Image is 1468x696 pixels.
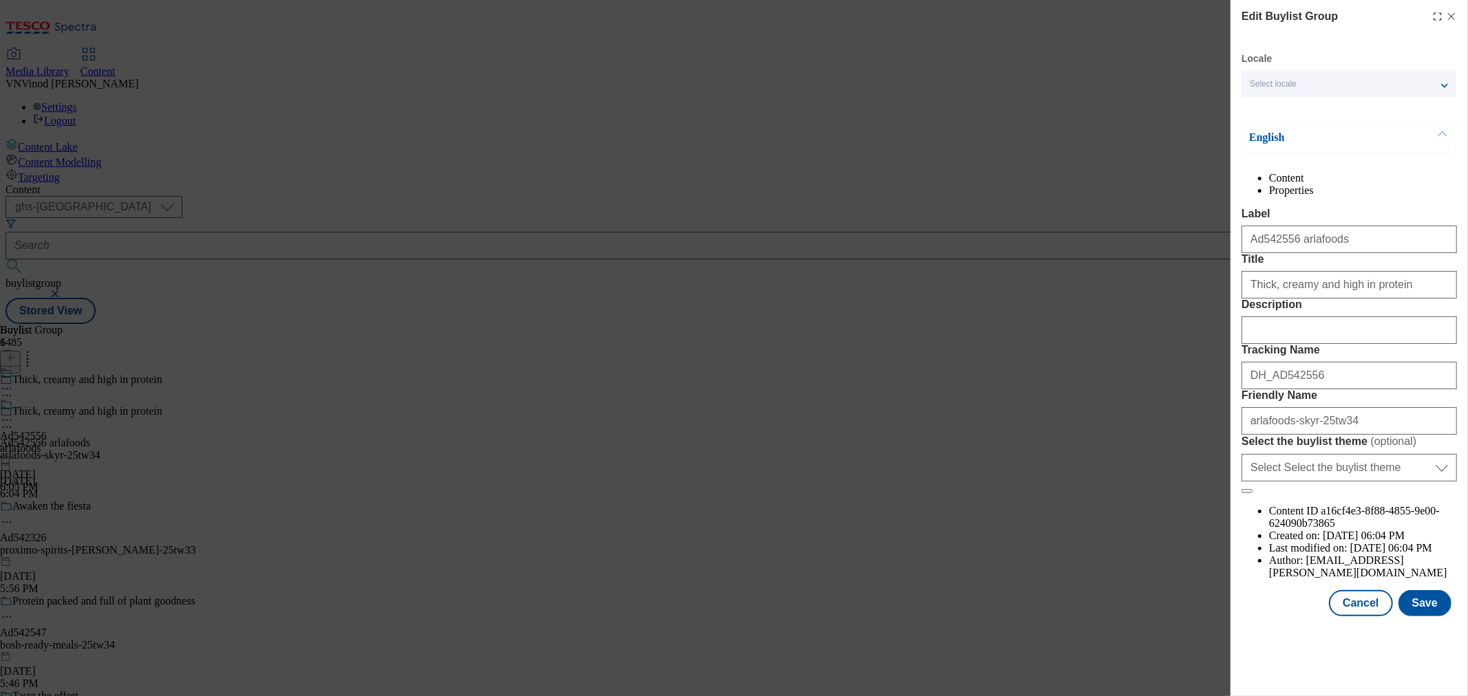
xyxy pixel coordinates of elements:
[1242,298,1457,311] label: Description
[1371,435,1417,447] span: ( optional )
[1269,542,1457,554] li: Last modified on:
[1242,253,1457,265] label: Title
[1269,505,1440,529] span: a16cf4e3-8f88-4855-9e00-624090b73865
[1329,590,1392,616] button: Cancel
[1249,131,1394,144] p: English
[1242,344,1457,356] label: Tracking Name
[1250,79,1297,89] span: Select locale
[1242,389,1457,402] label: Friendly Name
[1242,271,1457,298] input: Enter Title
[1242,362,1457,389] input: Enter Tracking Name
[1242,8,1338,25] h4: Edit Buylist Group
[1242,435,1457,448] label: Select the buylist theme
[1350,542,1432,554] span: [DATE] 06:04 PM
[1242,208,1457,220] label: Label
[1242,70,1456,98] button: Select locale
[1269,554,1447,578] span: [EMAIL_ADDRESS][PERSON_NAME][DOMAIN_NAME]
[1242,407,1457,435] input: Enter Friendly Name
[1242,226,1457,253] input: Enter Label
[1269,172,1457,184] li: Content
[1398,590,1451,616] button: Save
[1269,505,1457,530] li: Content ID
[1269,184,1457,197] li: Properties
[1242,316,1457,344] input: Enter Description
[1323,530,1405,541] span: [DATE] 06:04 PM
[1269,530,1457,542] li: Created on:
[1242,55,1272,63] label: Locale
[1269,554,1457,579] li: Author:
